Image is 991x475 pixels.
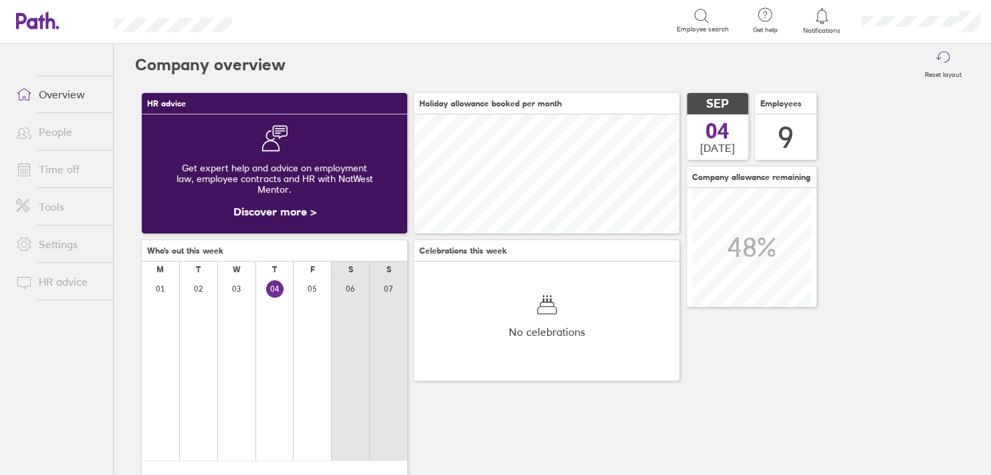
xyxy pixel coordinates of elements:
span: SEP [706,97,729,111]
div: S [387,265,391,274]
a: HR advice [5,268,113,295]
span: HR advice [147,99,186,108]
div: 9 [778,120,794,155]
span: Get help [744,26,787,34]
span: Employee search [677,25,729,33]
span: 04 [705,120,730,142]
label: Reset layout [917,67,970,79]
span: Company allowance remaining [692,173,810,182]
a: People [5,118,113,145]
span: Who's out this week [147,246,223,256]
span: No celebrations [509,326,585,338]
div: F [310,265,315,274]
a: Settings [5,231,113,258]
span: Celebrations this week [419,246,507,256]
div: M [156,265,164,274]
div: T [196,265,201,274]
div: S [348,265,353,274]
a: Time off [5,156,113,183]
button: Reset layout [917,43,970,86]
a: Discover more > [233,205,316,218]
span: Holiday allowance booked per month [419,99,562,108]
div: W [233,265,241,274]
span: Notifications [800,27,844,35]
span: Employees [760,99,802,108]
a: Notifications [800,7,844,35]
div: Search [268,14,302,26]
h2: Company overview [135,43,286,86]
span: [DATE] [700,142,735,154]
a: Overview [5,81,113,108]
div: T [272,265,277,274]
div: Get expert help and advice on employment law, employee contracts and HR with NatWest Mentor. [152,152,397,205]
a: Tools [5,193,113,220]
